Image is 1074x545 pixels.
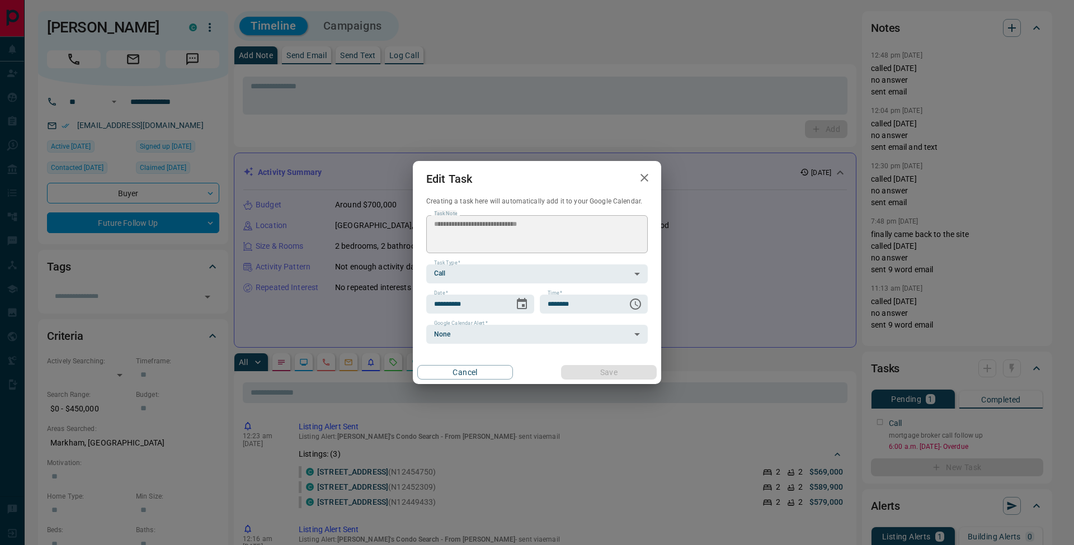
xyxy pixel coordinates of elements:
label: Time [548,290,562,297]
div: None [426,325,648,344]
label: Task Type [434,259,460,267]
button: Cancel [417,365,513,380]
p: Creating a task here will automatically add it to your Google Calendar. [426,197,648,206]
button: Choose time, selected time is 6:00 AM [624,293,647,315]
label: Google Calendar Alert [434,320,488,327]
label: Date [434,290,448,297]
label: Task Note [434,210,457,217]
button: Choose date, selected date is Oct 29, 2025 [511,293,533,315]
h2: Edit Task [413,161,486,197]
div: Call [426,264,648,283]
